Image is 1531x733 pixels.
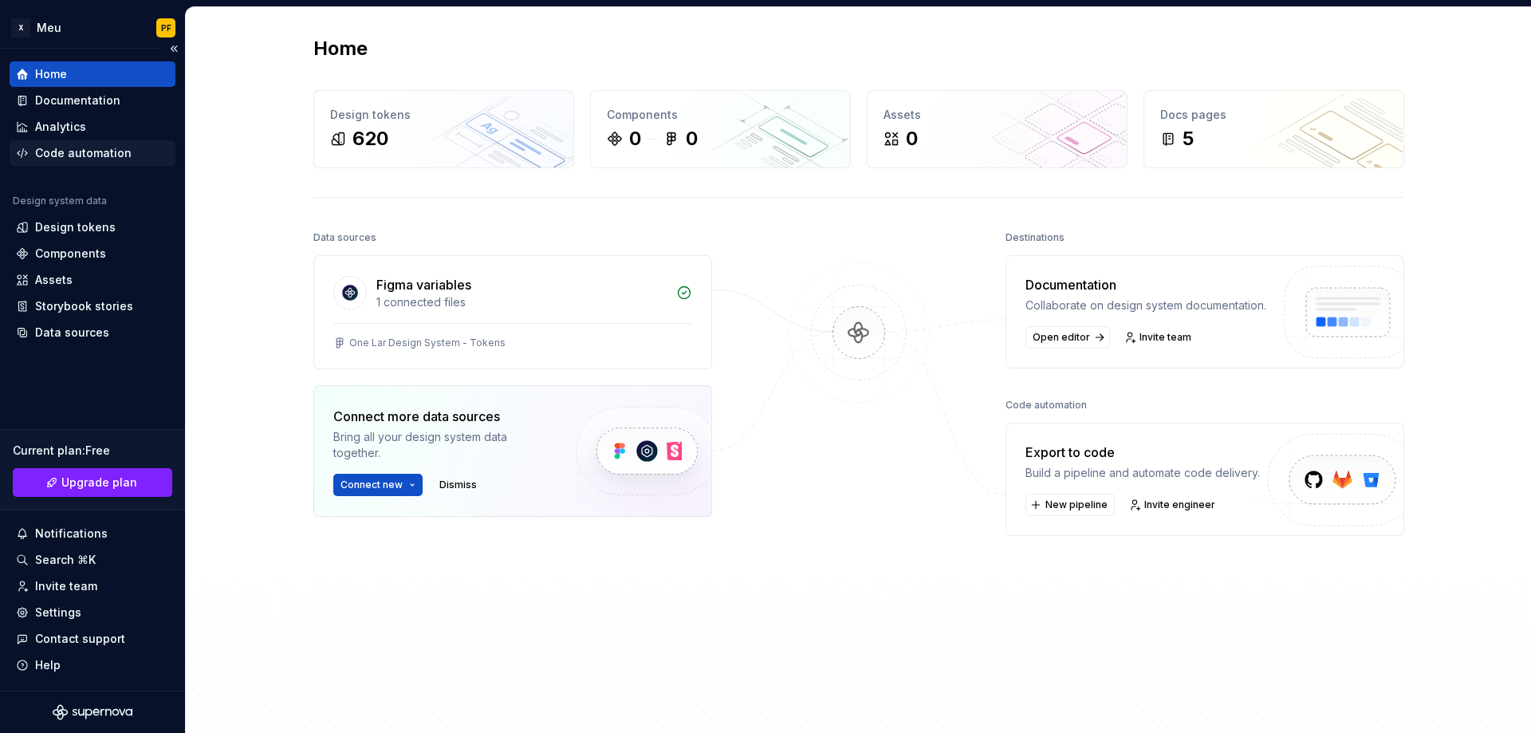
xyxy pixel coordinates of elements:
[906,126,918,152] div: 0
[313,255,712,369] a: Figma variables1 connected filesOne Lar Design System - Tokens
[53,704,132,720] svg: Supernova Logo
[35,119,86,135] div: Analytics
[1025,465,1260,481] div: Build a pipeline and automate code delivery.
[35,66,67,82] div: Home
[10,652,175,678] button: Help
[1144,499,1215,511] span: Invite engineer
[1120,326,1198,349] a: Invite team
[1124,494,1222,516] a: Invite engineer
[35,578,97,594] div: Invite team
[35,219,116,235] div: Design tokens
[590,90,851,168] a: Components00
[35,552,96,568] div: Search ⌘K
[313,90,574,168] a: Design tokens620
[867,90,1128,168] a: Assets0
[10,320,175,345] a: Data sources
[10,215,175,240] a: Design tokens
[1160,107,1387,123] div: Docs pages
[11,18,30,37] div: X
[376,275,471,294] div: Figma variables
[607,107,834,123] div: Components
[10,547,175,573] button: Search ⌘K
[10,140,175,166] a: Code automation
[3,10,182,45] button: XMeuPF
[333,474,423,496] button: Connect new
[439,479,477,491] span: Dismiss
[10,294,175,319] a: Storybook stories
[35,631,125,647] div: Contact support
[349,337,506,349] div: One Lar Design System - Tokens
[1139,331,1191,344] span: Invite team
[10,573,175,599] a: Invite team
[35,526,108,542] div: Notifications
[13,443,172,459] div: Current plan : Free
[163,37,185,60] button: Collapse sidebar
[1006,394,1087,416] div: Code automation
[13,195,107,207] div: Design system data
[13,468,172,497] a: Upgrade plan
[1025,326,1110,349] a: Open editor
[1143,90,1404,168] a: Docs pages5
[37,20,61,36] div: Meu
[352,126,388,152] div: 620
[1025,494,1115,516] button: New pipeline
[35,298,133,314] div: Storybook stories
[35,272,73,288] div: Assets
[1025,443,1260,462] div: Export to code
[629,126,641,152] div: 0
[333,429,549,461] div: Bring all your design system data together.
[35,325,109,341] div: Data sources
[1045,499,1108,511] span: New pipeline
[10,114,175,140] a: Analytics
[686,126,698,152] div: 0
[35,605,81,621] div: Settings
[432,474,484,496] button: Dismiss
[313,227,376,249] div: Data sources
[313,36,368,61] h2: Home
[10,626,175,652] button: Contact support
[376,294,667,310] div: 1 connected files
[1006,227,1065,249] div: Destinations
[340,479,403,491] span: Connect new
[35,145,132,161] div: Code automation
[61,475,137,491] span: Upgrade plan
[10,241,175,266] a: Components
[35,93,120,108] div: Documentation
[330,107,557,123] div: Design tokens
[884,107,1111,123] div: Assets
[10,88,175,113] a: Documentation
[35,246,106,262] div: Components
[1025,275,1266,294] div: Documentation
[333,407,549,426] div: Connect more data sources
[1033,331,1090,344] span: Open editor
[1183,126,1194,152] div: 5
[161,22,171,34] div: PF
[10,521,175,546] button: Notifications
[1025,298,1266,313] div: Collaborate on design system documentation.
[10,267,175,293] a: Assets
[10,61,175,87] a: Home
[10,600,175,625] a: Settings
[35,657,61,673] div: Help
